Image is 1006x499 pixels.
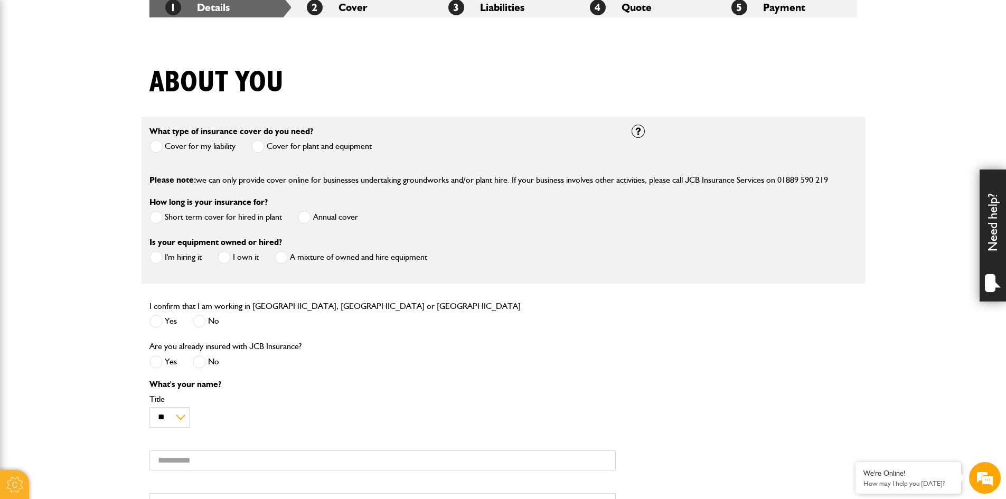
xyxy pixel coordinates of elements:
label: Cover for plant and equipment [251,140,372,153]
label: What type of insurance cover do you need? [149,127,313,136]
label: Is your equipment owned or hired? [149,238,282,247]
div: Need help? [980,170,1006,302]
p: How may I help you today? [863,479,953,487]
label: I'm hiring it [149,251,202,264]
p: we can only provide cover online for businesses undertaking groundworks and/or plant hire. If you... [149,173,857,187]
label: Yes [149,355,177,369]
label: Title [149,395,616,403]
label: Yes [149,315,177,328]
label: Annual cover [298,211,358,224]
h1: About you [149,65,284,100]
label: I own it [218,251,259,264]
span: Please note: [149,175,196,185]
label: No [193,355,219,369]
label: Short term cover for hired in plant [149,211,282,224]
label: I confirm that I am working in [GEOGRAPHIC_DATA], [GEOGRAPHIC_DATA] or [GEOGRAPHIC_DATA] [149,302,521,310]
div: We're Online! [863,469,953,478]
label: Cover for my liability [149,140,236,153]
label: How long is your insurance for? [149,198,268,206]
p: What's your name? [149,380,616,389]
label: Are you already insured with JCB Insurance? [149,342,302,351]
label: A mixture of owned and hire equipment [275,251,427,264]
label: No [193,315,219,328]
